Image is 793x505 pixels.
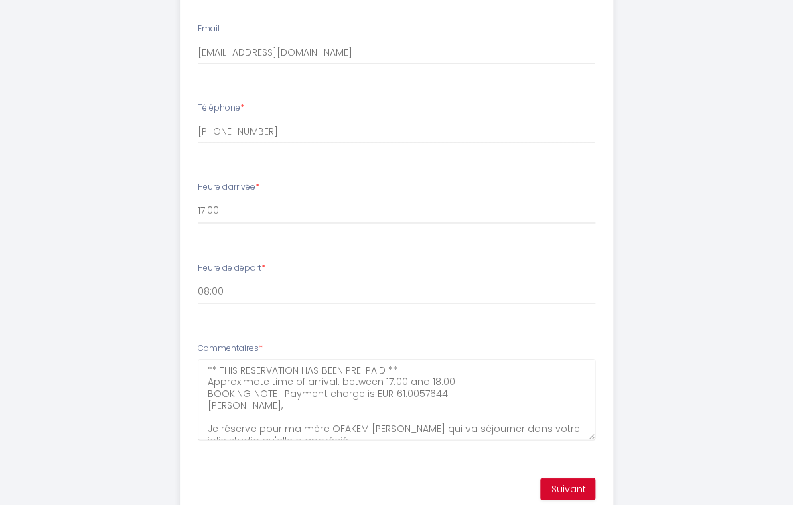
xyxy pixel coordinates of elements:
[198,23,220,35] label: Email
[198,102,244,115] label: Téléphone
[198,181,259,194] label: Heure d'arrivée
[198,261,265,274] label: Heure de départ
[540,478,595,500] button: Suivant
[198,342,263,354] label: Commentaires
